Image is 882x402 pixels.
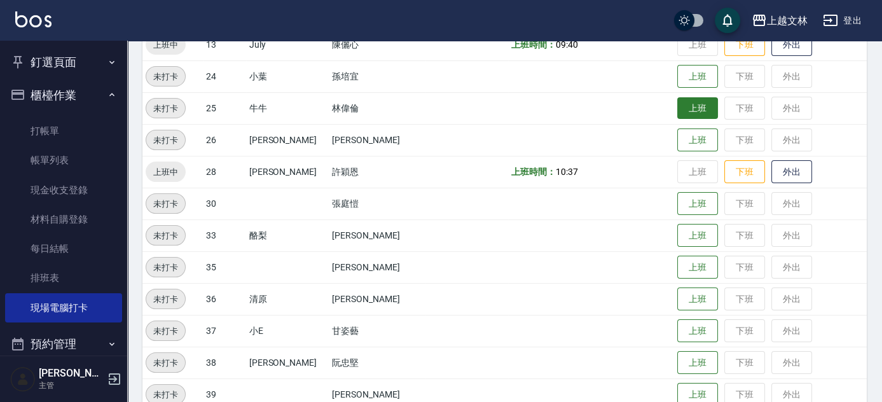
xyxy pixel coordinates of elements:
td: 牛牛 [246,92,329,124]
button: 下班 [724,160,765,184]
td: 38 [203,347,246,378]
td: 35 [203,251,246,283]
img: Logo [15,11,52,27]
td: 24 [203,60,246,92]
div: 上越文林 [767,13,808,29]
button: 上班 [677,351,718,375]
span: 未打卡 [146,197,185,211]
td: 28 [203,156,246,188]
h5: [PERSON_NAME] [39,367,104,380]
span: 未打卡 [146,70,185,83]
button: 上越文林 [747,8,813,34]
td: 33 [203,219,246,251]
button: 上班 [677,319,718,343]
td: [PERSON_NAME] [329,219,425,251]
span: 未打卡 [146,229,185,242]
button: 上班 [677,128,718,152]
td: 25 [203,92,246,124]
td: 13 [203,29,246,60]
span: 未打卡 [146,293,185,306]
td: 小葉 [246,60,329,92]
a: 帳單列表 [5,146,122,175]
td: 陳儷心 [329,29,425,60]
td: 林偉倫 [329,92,425,124]
img: Person [10,366,36,392]
td: July [246,29,329,60]
td: 阮忠堅 [329,347,425,378]
a: 現金收支登錄 [5,176,122,205]
td: 張庭愷 [329,188,425,219]
span: 未打卡 [146,388,185,401]
td: [PERSON_NAME] [329,251,425,283]
span: 上班中 [146,38,186,52]
span: 未打卡 [146,134,185,147]
span: 上班中 [146,165,186,179]
button: 預約管理 [5,328,122,361]
a: 排班表 [5,263,122,293]
a: 材料自購登錄 [5,205,122,234]
td: 36 [203,283,246,315]
td: [PERSON_NAME] [246,347,329,378]
b: 上班時間： [511,39,556,50]
span: 未打卡 [146,324,185,338]
span: 未打卡 [146,261,185,274]
td: 孫培宜 [329,60,425,92]
button: 上班 [677,65,718,88]
td: 37 [203,315,246,347]
td: 清原 [246,283,329,315]
button: 外出 [771,33,812,57]
button: 釘選頁面 [5,46,122,79]
td: 酪梨 [246,219,329,251]
a: 每日結帳 [5,234,122,263]
p: 主管 [39,380,104,391]
button: 外出 [771,160,812,184]
td: 甘姿藝 [329,315,425,347]
button: 上班 [677,192,718,216]
td: [PERSON_NAME] [329,283,425,315]
button: 上班 [677,256,718,279]
td: 小E [246,315,329,347]
button: 櫃檯作業 [5,79,122,112]
td: [PERSON_NAME] [246,124,329,156]
span: 09:40 [556,39,578,50]
span: 未打卡 [146,102,185,115]
td: 30 [203,188,246,219]
button: 登出 [818,9,867,32]
b: 上班時間： [511,167,556,177]
a: 現場電腦打卡 [5,293,122,322]
a: 打帳單 [5,116,122,146]
button: save [715,8,740,33]
td: 許穎恩 [329,156,425,188]
button: 上班 [677,288,718,311]
td: [PERSON_NAME] [246,156,329,188]
button: 上班 [677,97,718,120]
span: 未打卡 [146,356,185,370]
td: 26 [203,124,246,156]
span: 10:37 [556,167,578,177]
button: 下班 [724,33,765,57]
button: 上班 [677,224,718,247]
td: [PERSON_NAME] [329,124,425,156]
